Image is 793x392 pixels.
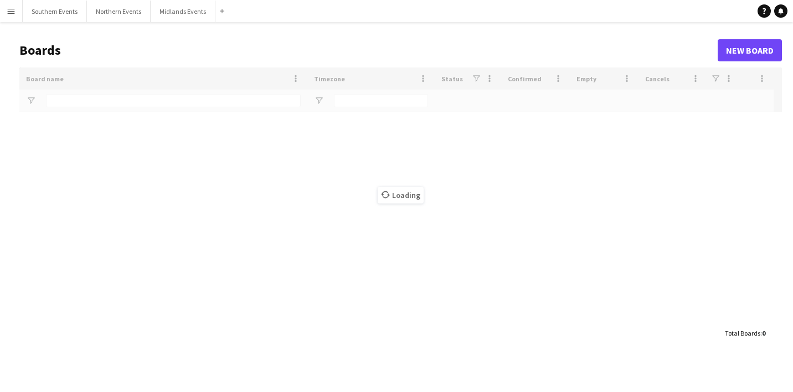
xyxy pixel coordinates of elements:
button: Northern Events [87,1,151,22]
span: 0 [762,329,765,337]
span: Total Boards [725,329,760,337]
button: Midlands Events [151,1,215,22]
h1: Boards [19,42,718,59]
a: New Board [718,39,782,61]
span: Loading [378,187,424,203]
div: : [725,322,765,344]
button: Southern Events [23,1,87,22]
